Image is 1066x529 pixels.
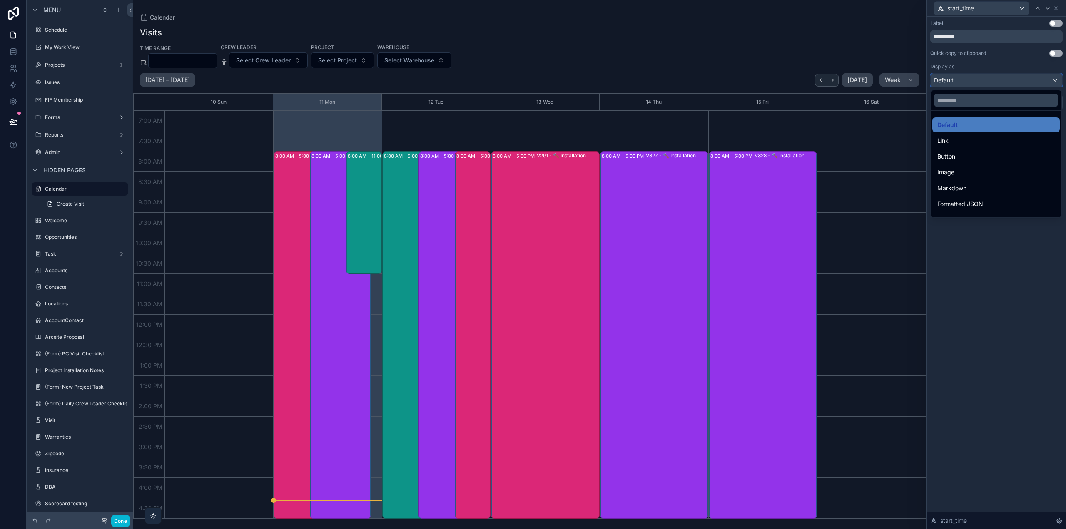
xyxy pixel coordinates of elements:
span: Select Project [318,56,357,65]
button: [DATE] [842,73,872,87]
label: Welcome [45,217,127,224]
button: 13 Wed [536,94,553,110]
label: Admin [45,149,115,156]
label: Zipcode [45,450,127,457]
div: 8:00 AM – 5:00 PM [710,152,755,160]
span: 12:30 PM [134,341,164,348]
a: FIF Membership [32,93,128,107]
span: 10:30 AM [134,260,164,267]
div: 16 Sat [864,94,879,110]
a: Admin [32,146,128,159]
a: AccountContact [32,314,128,327]
div: 8:00 AM – 5:00 PM [275,152,319,160]
a: Insurance [32,464,128,477]
a: Arcsite Proposal [32,330,128,344]
label: Issues [45,79,127,86]
h1: Visits [140,27,162,38]
span: 11:30 AM [135,301,164,308]
span: Link [937,136,949,146]
button: 12 Tue [428,94,443,110]
label: (Form) New Project Task [45,384,127,390]
button: Week [879,73,919,87]
span: 12:00 PM [134,321,164,328]
a: Projects [32,58,128,72]
a: Project Installation Notes [32,364,128,377]
label: Schedule [45,27,127,33]
div: V291 - 🔨 Installation [537,152,586,159]
label: Arcsite Proposal [45,334,127,340]
label: Warranties [45,434,127,440]
span: Button [937,151,955,161]
button: 15 Fri [756,94,769,110]
label: Accounts [45,267,127,274]
label: Locations [45,301,127,307]
div: 8:00 AM – 5:00 PM [384,152,428,160]
label: Visit [45,417,127,424]
div: 8:00 AM – 5:00 PMV328 - 🔨 Installation [709,152,817,518]
div: 8:00 AM – 11:00 AM [346,152,382,273]
label: Insurance [45,467,127,474]
a: Calendar [32,182,128,196]
span: Markdown [937,183,966,193]
a: Warranties [32,430,128,444]
a: Forms [32,111,128,124]
label: Contacts [45,284,127,291]
label: FIF Membership [45,97,127,103]
span: Calendar [150,13,175,22]
span: 3:30 PM [137,464,164,471]
span: 9:30 AM [136,219,164,226]
span: Default [937,120,958,130]
a: DBA [32,480,128,494]
span: Hidden pages [43,166,86,174]
button: 14 Thu [646,94,662,110]
h2: [DATE] – [DATE] [145,76,190,84]
label: Reports [45,132,115,138]
div: 8:00 AM – 5:00 PM [493,152,537,160]
a: Calendar [140,13,175,22]
div: 8:00 AM – 5:00 PMV289 - 🔨 Installation [274,152,334,518]
a: Issues [32,76,128,89]
span: 7:00 AM [137,117,164,124]
label: Warehouse [377,43,409,51]
span: 8:00 AM [136,158,164,165]
label: Task [45,251,115,257]
span: QR Code [937,215,962,225]
a: Accounts [32,264,128,277]
div: 8:00 AM – 5:00 PM [311,152,356,160]
div: 8:00 AM – 5:00 PMV321 - 🪣Tunnel Backfill [383,152,443,518]
div: 8:00 AM – 5:00 PM [602,152,646,160]
span: Create Visit [57,201,84,207]
span: 11:00 AM [135,280,164,287]
label: Project Installation Notes [45,367,127,374]
div: 8:00 AM – 5:00 PM [455,152,491,518]
span: 2:00 PM [137,402,164,410]
span: 1:30 PM [138,382,164,389]
label: Forms [45,114,115,121]
a: Reports [32,128,128,142]
div: 8:00 AM – 5:00 PMV282 - 🔨 Installation [310,152,371,518]
span: Week [885,76,901,84]
label: DBA [45,484,127,490]
div: 10 Sun [211,94,227,110]
span: 4:00 PM [137,484,164,491]
div: 8:00 AM – 5:00 PMV291 - 🔨 Installation [491,152,599,518]
label: AccountContact [45,317,127,324]
span: 3:00 PM [137,443,164,450]
div: V327 - 🔨 Installation [646,152,696,159]
label: Projects [45,62,115,68]
label: Scorecard testing [45,500,127,507]
a: Welcome [32,214,128,227]
a: (Form) Daily Crew Leader Checklist [32,397,128,410]
span: Menu [43,6,61,14]
button: Done [111,515,130,527]
div: 8:00 AM – 5:00 PMV292 - 🔨 Installation [419,152,479,518]
span: 9:00 AM [136,199,164,206]
label: (Form) PC Visit Checklist [45,350,127,357]
a: Contacts [32,281,128,294]
span: 4:30 PM [137,504,164,512]
span: Select Crew Leader [236,56,291,65]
